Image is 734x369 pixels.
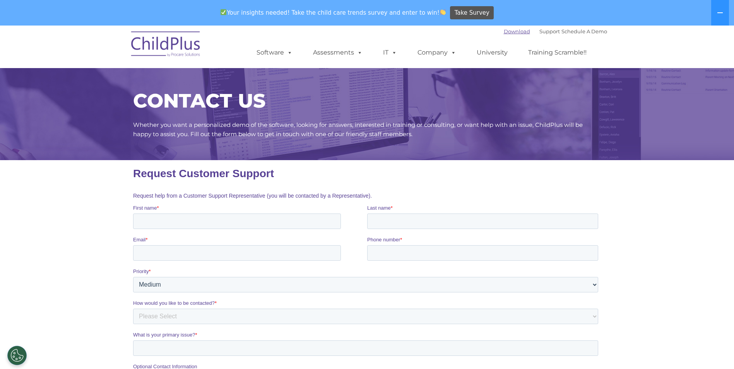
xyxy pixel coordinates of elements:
a: Software [249,45,300,60]
span: Take Survey [455,6,489,20]
a: Support [539,28,560,34]
a: Take Survey [450,6,494,20]
span: Whether you want a personalized demo of the software, looking for answers, interested in training... [133,121,583,138]
a: Training Scramble!! [520,45,594,60]
img: ChildPlus by Procare Solutions [127,26,205,65]
a: Download [504,28,530,34]
button: Cookies Settings [7,346,27,365]
a: Schedule A Demo [561,28,607,34]
font: | [504,28,607,34]
a: Company [410,45,464,60]
a: University [469,45,515,60]
a: IT [375,45,405,60]
a: Assessments [305,45,370,60]
span: CONTACT US [133,89,265,113]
